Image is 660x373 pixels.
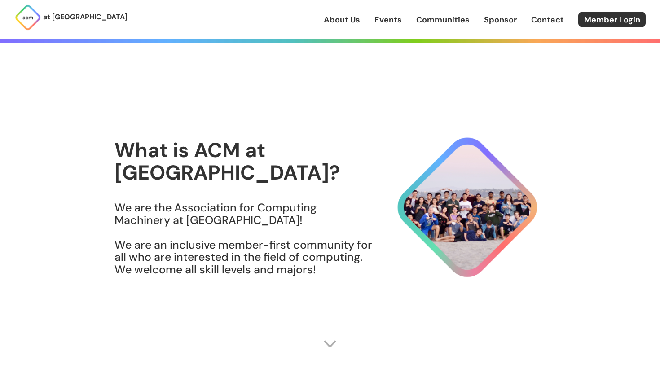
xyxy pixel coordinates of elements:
[324,14,360,26] a: About Us
[373,129,546,285] img: About Hero Image
[374,14,402,26] a: Events
[14,4,128,31] a: at [GEOGRAPHIC_DATA]
[531,14,564,26] a: Contact
[43,11,128,23] p: at [GEOGRAPHIC_DATA]
[114,139,373,184] h1: What is ACM at [GEOGRAPHIC_DATA]?
[484,14,517,26] a: Sponsor
[578,12,646,27] a: Member Login
[114,202,373,276] h3: We are the Association for Computing Machinery at [GEOGRAPHIC_DATA]! We are an inclusive member-f...
[14,4,41,31] img: ACM Logo
[416,14,470,26] a: Communities
[323,337,337,351] img: Scroll Arrow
